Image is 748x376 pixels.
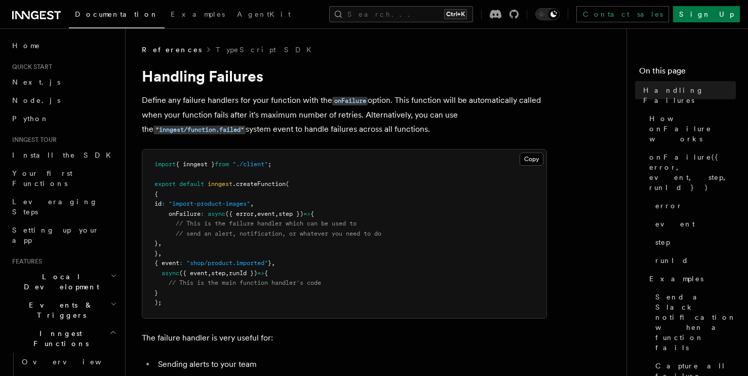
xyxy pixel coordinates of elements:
span: step }) [279,210,303,217]
a: Handling Failures [639,81,736,109]
span: , [275,210,279,217]
span: , [271,259,275,267]
span: , [254,210,257,217]
span: error [655,201,683,211]
span: , [208,270,211,277]
span: } [154,250,158,257]
span: step [655,237,670,247]
span: Leveraging Steps [12,198,98,216]
span: event [655,219,695,229]
span: default [179,180,204,187]
span: } [154,289,158,296]
button: Copy [520,153,543,166]
button: Events & Triggers [8,296,119,324]
a: Sign Up [673,6,740,22]
li: Sending alerts to your team [155,357,547,371]
span: export [154,180,176,187]
a: runId [651,251,736,270]
a: Install the SDK [8,146,119,164]
span: "import-product-images" [169,200,250,207]
a: Send a Slack notification when a function fails [651,288,736,357]
button: Inngest Functions [8,324,119,353]
span: async [162,270,179,277]
span: References [142,45,202,55]
span: runId [655,255,689,266]
span: Home [12,41,41,51]
span: { [264,270,268,277]
a: step [651,233,736,251]
span: import [154,161,176,168]
a: error [651,197,736,215]
span: AgentKit [237,10,291,18]
a: How onFailure works [645,109,736,148]
span: Examples [171,10,225,18]
span: inngest [208,180,232,187]
span: onFailure({ error, event, step, runId }) [649,152,736,193]
code: "inngest/function.failed" [153,126,246,134]
span: ( [286,180,289,187]
span: runId }) [229,270,257,277]
span: ; [268,161,271,168]
span: Next.js [12,78,60,86]
span: => [257,270,264,277]
span: : [179,259,183,267]
span: Install the SDK [12,151,117,159]
kbd: Ctrl+K [444,9,467,19]
span: { inngest } [176,161,215,168]
a: Overview [18,353,119,371]
span: : [201,210,204,217]
span: , [158,240,162,247]
h4: On this page [639,65,736,81]
span: { [310,210,314,217]
a: Node.js [8,91,119,109]
span: Your first Functions [12,169,72,187]
span: Handling Failures [643,85,736,105]
span: // send an alert, notification, or whatever you need to do [176,230,381,237]
a: Python [8,109,119,128]
span: Features [8,257,42,266]
a: Setting up your app [8,221,119,249]
span: , [158,250,162,257]
span: How onFailure works [649,114,736,144]
code: onFailure [332,97,368,105]
span: , [225,270,229,277]
span: } [154,240,158,247]
span: "./client" [232,161,268,168]
span: Send a Slack notification when a function fails [655,292,736,353]
span: : [162,200,165,207]
span: => [303,210,310,217]
span: Inngest Functions [8,328,109,349]
p: The failure handler is very useful for: [142,331,547,345]
span: async [208,210,225,217]
span: event [257,210,275,217]
span: onFailure [169,210,201,217]
a: Examples [165,3,231,27]
span: Node.js [12,96,60,104]
a: Your first Functions [8,164,119,193]
a: onFailure [332,95,368,105]
button: Search...Ctrl+K [329,6,473,22]
button: Toggle dark mode [535,8,560,20]
span: Examples [649,274,703,284]
span: { event [154,259,179,267]
a: "inngest/function.failed" [153,124,246,134]
span: id [154,200,162,207]
span: Python [12,115,49,123]
h1: Handling Failures [142,67,547,85]
p: Define any failure handlers for your function with the option. This function will be automaticall... [142,93,547,137]
span: // This is the main function handler's code [169,279,321,286]
span: Setting up your app [12,226,99,244]
a: Leveraging Steps [8,193,119,221]
span: ({ event [179,270,208,277]
span: from [215,161,229,168]
span: Inngest tour [8,136,57,144]
a: Examples [645,270,736,288]
span: Local Development [8,272,110,292]
span: Overview [22,358,126,366]
a: Contact sales [576,6,669,22]
a: Documentation [69,3,165,28]
span: .createFunction [232,180,286,187]
span: ); [154,299,162,306]
span: Documentation [75,10,159,18]
span: , [250,200,254,207]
